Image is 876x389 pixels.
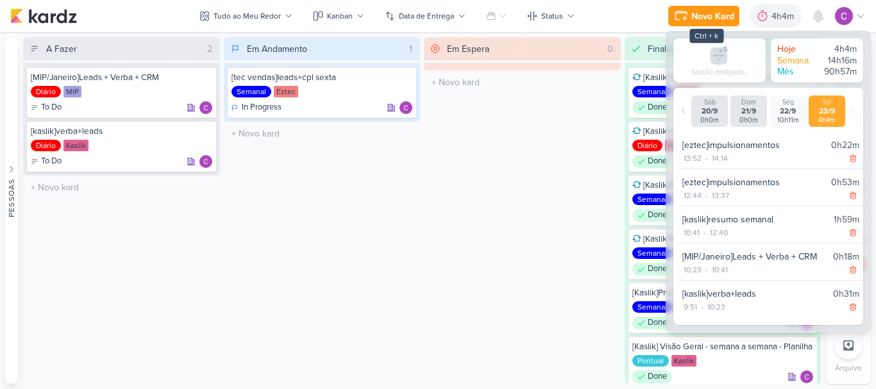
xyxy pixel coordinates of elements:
[632,209,672,222] div: Done
[671,355,696,367] div: Kaslik
[818,44,857,55] div: 4h4m
[772,98,804,106] div: Seg
[811,98,843,106] div: Ter
[800,370,813,383] div: Responsável: Carlos Lima
[632,370,672,383] div: Done
[682,190,703,201] div: 12:44
[682,227,701,238] div: 10:41
[404,42,417,56] div: 1
[698,301,706,313] div: -
[733,106,764,116] div: 21/9
[682,301,698,313] div: 9:51
[833,250,859,263] div: 0h18m
[711,264,729,276] div: 10:41
[834,213,859,226] div: 1h59m
[400,101,412,114] img: Carlos Lima
[706,301,727,313] div: 10:23
[447,42,489,56] div: Em Espera
[682,250,828,263] div: [MIP/Janeiro]Leads + Verba + CRM
[648,155,667,168] p: Done
[632,355,669,367] div: Pontual
[41,101,62,114] p: To Do
[701,227,709,238] div: -
[694,106,725,116] div: 20/9
[6,178,17,217] div: Pessoas
[703,190,711,201] div: -
[691,68,748,76] div: Sessão desligada...
[632,155,672,168] div: Done
[703,153,711,164] div: -
[247,42,307,56] div: Em Andamento
[648,370,667,383] p: Done
[689,29,723,43] div: Ctrl + k
[733,116,764,124] div: 0h0m
[632,301,672,313] div: Semanal
[199,155,212,168] img: Carlos Lima
[648,317,667,329] p: Done
[31,101,62,114] div: To Do
[632,341,814,352] div: [Kaslik] Visão Geral - semana a semana - Planilha
[199,101,212,114] div: Responsável: Carlos Lima
[833,287,859,301] div: 0h31m
[426,73,618,92] input: + Novo kard
[682,176,826,189] div: [eztec]impulsionamentos
[800,370,813,383] img: Carlos Lima
[777,44,816,55] div: Hoje
[226,124,418,143] input: + Novo kard
[668,6,739,26] button: Novo Kard
[648,263,667,276] p: Done
[831,176,859,189] div: 0h53m
[31,140,61,151] div: Diário
[63,140,88,151] div: Kaslik
[199,101,212,114] img: Carlos Lima
[682,264,703,276] div: 10:23
[772,106,804,116] div: 22/9
[703,264,711,276] div: -
[691,10,734,23] div: Novo Kard
[682,213,829,226] div: [kaslik]resumo semanal
[46,42,77,56] div: A Fazer
[711,153,729,164] div: 14:14
[632,247,672,259] div: Semanal
[31,72,212,83] div: [MIP/Janeiro]Leads + Verba + CRM
[31,155,62,168] div: To Do
[694,98,725,106] div: Sáb
[648,209,667,222] p: Done
[632,101,672,114] div: Done
[835,362,862,374] p: Arquivo
[400,101,412,114] div: Responsável: Carlos Lima
[10,8,77,24] img: kardz.app
[632,140,662,151] div: Diário
[733,98,764,106] div: Dom
[665,140,690,151] div: Kaslik
[632,263,672,276] div: Done
[232,86,271,97] div: Semanal
[31,86,61,97] div: Diário
[5,37,18,384] button: Pessoas
[818,66,857,78] div: 90h57m
[772,116,804,124] div: 10h11m
[202,42,217,56] div: 2
[632,179,814,191] div: [Kaslik]Resumo Semanal
[41,155,62,168] p: To Do
[835,7,853,25] img: Carlos Lima
[632,86,672,97] div: Semanal
[632,317,672,329] div: Done
[709,227,729,238] div: 12:40
[811,116,843,124] div: 4h4m
[26,178,217,197] input: + Novo kard
[63,86,81,97] div: MIP
[648,101,667,114] p: Done
[602,42,618,56] div: 0
[777,55,816,67] div: Semana
[771,10,798,23] div: 4h4m
[818,55,857,67] div: 14h16m
[232,72,413,83] div: [tec vendas]leads+cpl sexta
[711,190,730,201] div: 13:37
[632,72,814,83] div: [Kaslik] Resultados Impulsionamento
[682,153,703,164] div: 13:52
[199,155,212,168] div: Responsável: Carlos Lima
[682,287,828,301] div: [kaslik]verba+leads
[694,116,725,124] div: 0h0m
[831,138,859,152] div: 0h22m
